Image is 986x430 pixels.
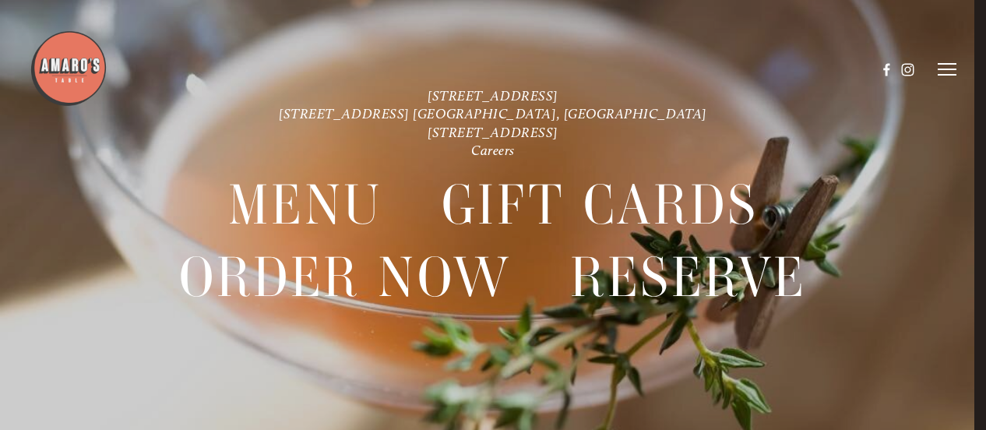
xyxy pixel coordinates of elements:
[30,30,107,107] img: Amaro's Table
[179,241,511,313] span: Order Now
[428,124,558,140] a: [STREET_ADDRESS]
[570,241,807,312] a: Reserve
[471,143,515,159] a: Careers
[442,170,759,241] a: Gift Cards
[228,170,382,241] a: Menu
[570,241,807,313] span: Reserve
[179,241,511,312] a: Order Now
